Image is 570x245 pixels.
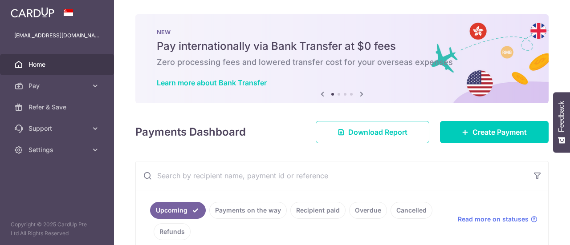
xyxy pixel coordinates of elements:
[11,7,54,18] img: CardUp
[553,92,570,153] button: Feedback - Show survey
[157,57,527,68] h6: Zero processing fees and lowered transfer cost for your overseas expenses
[458,215,529,224] span: Read more on statuses
[28,103,87,112] span: Refer & Save
[458,215,537,224] a: Read more on statuses
[28,81,87,90] span: Pay
[157,39,527,53] h5: Pay internationally via Bank Transfer at $0 fees
[558,101,566,132] span: Feedback
[440,121,549,143] a: Create Payment
[349,202,387,219] a: Overdue
[209,202,287,219] a: Payments on the way
[157,78,267,87] a: Learn more about Bank Transfer
[150,202,206,219] a: Upcoming
[391,202,432,219] a: Cancelled
[28,145,87,154] span: Settings
[135,14,549,103] img: Bank transfer banner
[157,28,527,36] p: NEW
[472,127,527,137] span: Create Payment
[316,121,429,143] a: Download Report
[154,223,191,240] a: Refunds
[14,31,100,40] p: [EMAIL_ADDRESS][DOMAIN_NAME]
[135,124,246,140] h4: Payments Dashboard
[348,127,407,137] span: Download Report
[136,161,527,190] input: Search by recipient name, payment id or reference
[28,124,87,133] span: Support
[290,202,346,219] a: Recipient paid
[28,60,87,69] span: Home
